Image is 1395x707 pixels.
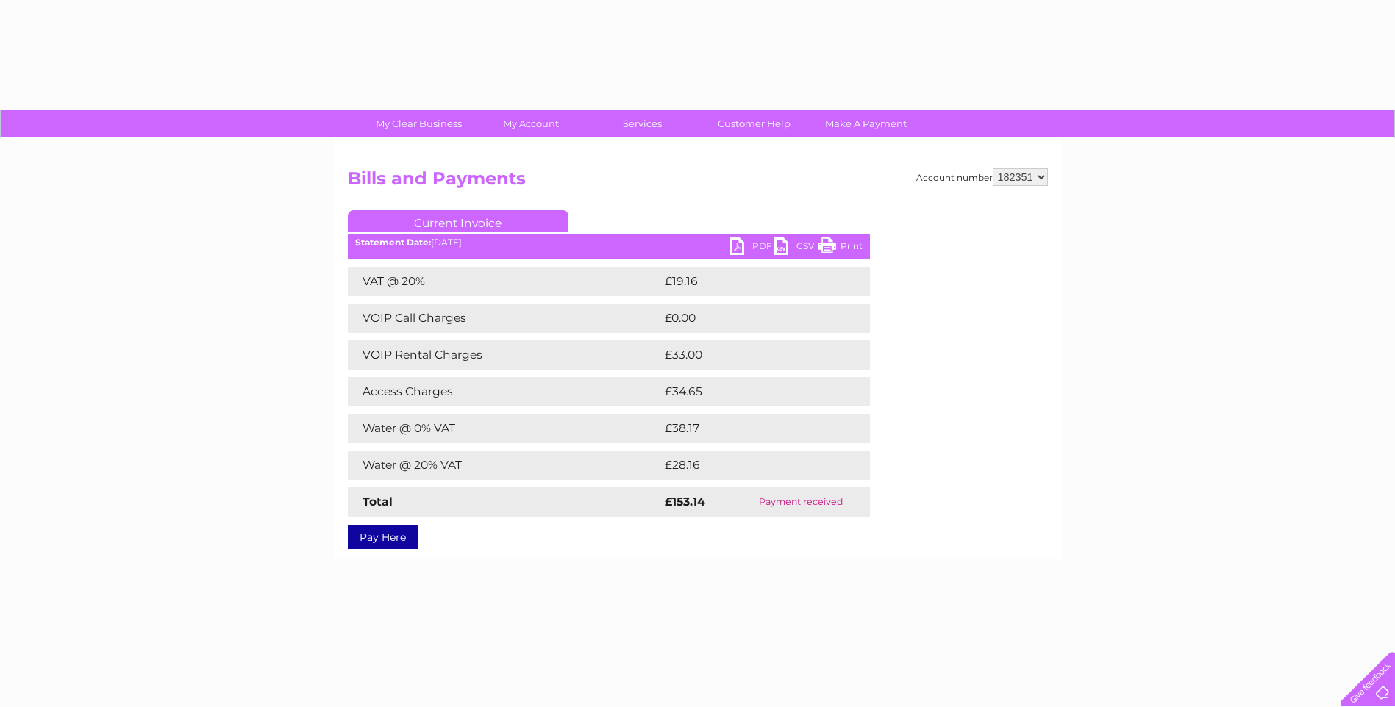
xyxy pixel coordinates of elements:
a: Customer Help [693,110,815,137]
b: Statement Date: [355,237,431,248]
h2: Bills and Payments [348,168,1048,196]
td: Payment received [732,487,869,517]
td: VOIP Rental Charges [348,340,661,370]
td: Water @ 0% VAT [348,414,661,443]
div: Account number [916,168,1048,186]
td: Water @ 20% VAT [348,451,661,480]
td: £38.17 [661,414,839,443]
a: Pay Here [348,525,418,549]
a: CSV [774,237,818,259]
a: Current Invoice [348,210,568,232]
strong: £153.14 [665,495,705,509]
a: Make A Payment [805,110,927,137]
td: Access Charges [348,377,661,406]
td: VAT @ 20% [348,267,661,296]
td: £34.65 [661,377,841,406]
a: My Account [470,110,591,137]
div: [DATE] [348,237,870,248]
td: VOIP Call Charges [348,304,661,333]
strong: Total [363,495,393,509]
td: £19.16 [661,267,838,296]
a: Services [582,110,703,137]
a: My Clear Business [358,110,479,137]
a: PDF [730,237,774,259]
td: £0.00 [661,304,836,333]
td: £28.16 [661,451,839,480]
td: £33.00 [661,340,841,370]
a: Print [818,237,863,259]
